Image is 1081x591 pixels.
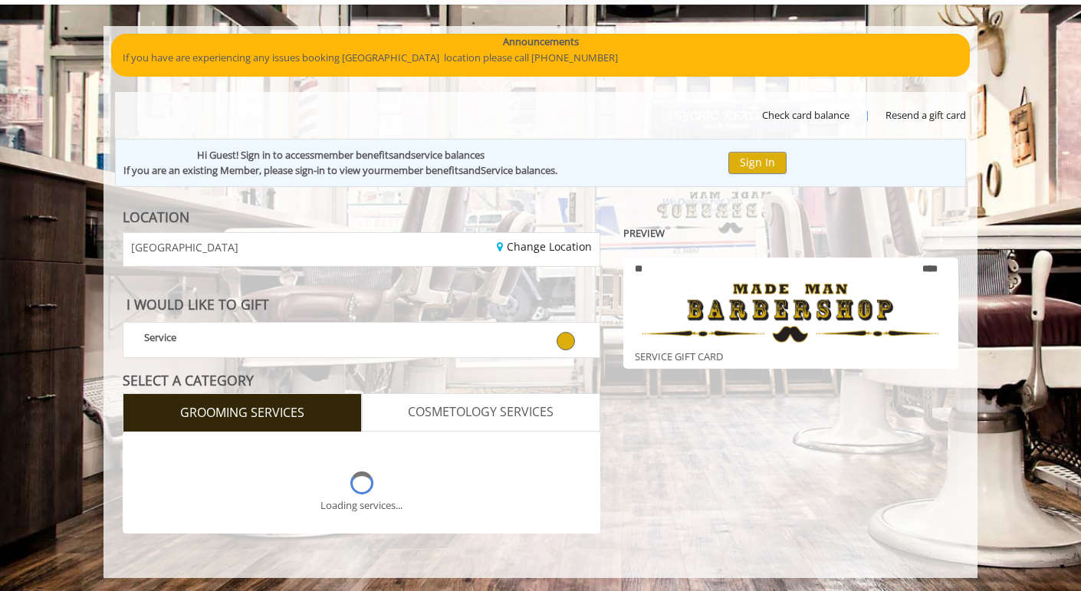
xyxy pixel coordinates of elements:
img: view your gift card [635,277,947,349]
span: GROOMING SERVICES [180,403,304,423]
label: Service [123,322,600,358]
a: COSMETOLOGY SERVICES [362,393,601,432]
button: Sign In [728,152,787,174]
b: Announcements [503,34,579,50]
span: Check card balance [762,107,849,123]
b: LOCATION [123,208,189,226]
div: SELECT A CATEGORY [123,373,600,388]
span: [GEOGRAPHIC_DATA] [131,241,238,253]
b: member benefits [314,148,393,162]
b: member benefits [384,163,463,177]
a: Change Location [497,239,592,254]
div: Hi Guest! Sign in to access and [123,147,557,163]
span: Resend a gift card [886,107,966,123]
div: If you are an existing Member, please sign-in to view your and . [123,163,557,179]
span: Service [144,330,176,344]
a: GROOMING SERVICES [123,393,362,432]
b: service balances [411,148,485,162]
div: I WOULD LIKE TO GIFT [123,282,600,316]
span: COSMETOLOGY SERVICES [408,402,554,422]
div: SERVICE GIFT CARD [623,258,958,369]
b: PREVIEW [623,226,665,240]
div: Loading services... [320,497,402,514]
span: | [865,107,870,123]
b: Service balances [481,163,555,177]
p: If you have are experiencing any issues booking [GEOGRAPHIC_DATA] location please call [PHONE_NUM... [123,50,958,66]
